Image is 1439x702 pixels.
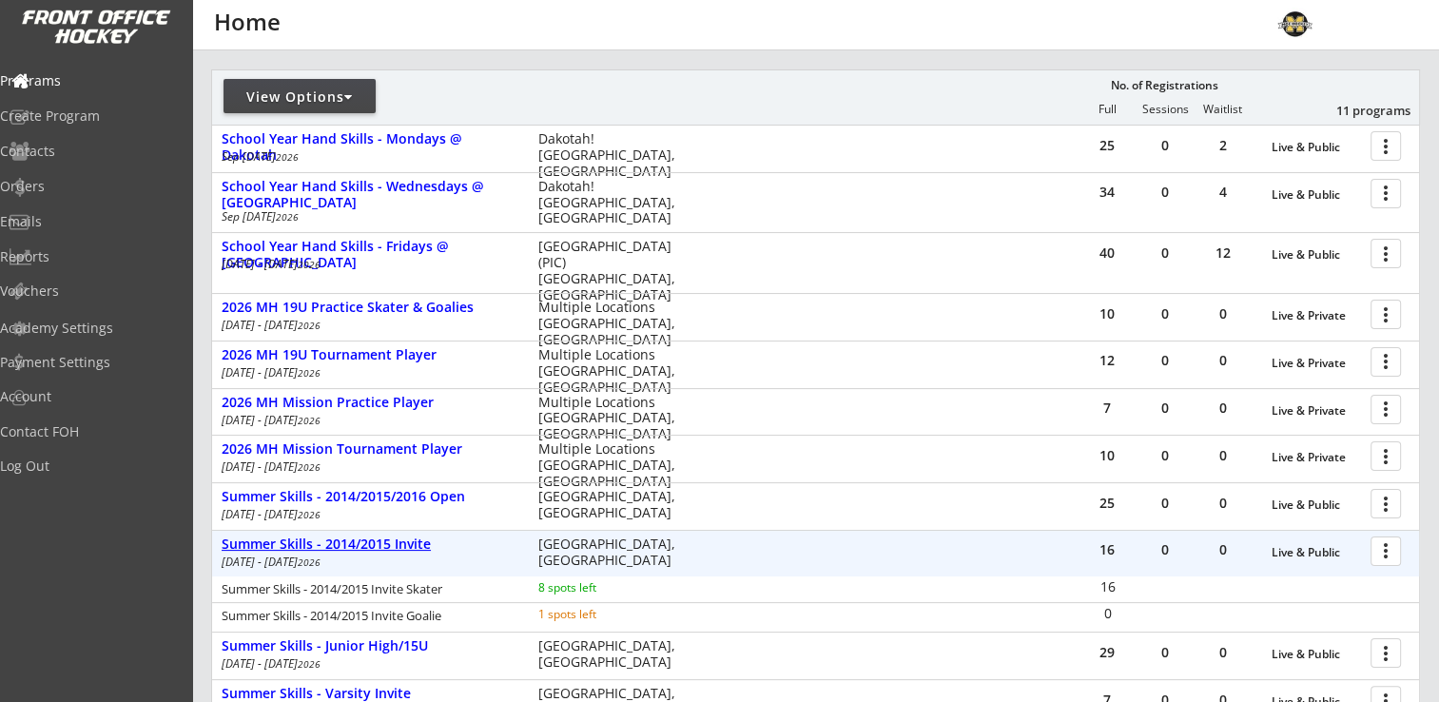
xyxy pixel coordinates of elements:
div: 10 [1079,307,1136,321]
div: 16 [1079,543,1136,556]
div: 0 [1195,307,1252,321]
button: more_vert [1371,395,1401,424]
div: Multiple Locations [GEOGRAPHIC_DATA], [GEOGRAPHIC_DATA] [538,395,688,442]
div: 34 [1079,185,1136,199]
em: 2026 [298,319,321,332]
div: Summer Skills - 2014/2015 Invite [222,536,518,553]
div: 2026 MH Mission Tournament Player [222,441,518,458]
div: Live & Private [1272,309,1361,322]
div: 7 [1079,401,1136,415]
div: 0 [1137,449,1194,462]
div: Summer Skills - Junior High/15U [222,638,518,654]
div: 0 [1195,449,1252,462]
div: 8 spots left [538,582,661,594]
div: 0 [1195,497,1252,510]
button: more_vert [1371,239,1401,268]
div: 29 [1079,646,1136,659]
div: 2026 MH 19U Practice Skater & Goalies [222,300,518,316]
em: 2026 [298,414,321,427]
em: 2026 [298,366,321,380]
div: [GEOGRAPHIC_DATA], [GEOGRAPHIC_DATA] [538,489,688,521]
div: Sep [DATE] [222,211,513,223]
div: [DATE] - [DATE] [222,509,513,520]
div: 0 [1195,543,1252,556]
div: 0 [1137,185,1194,199]
div: [DATE] - [DATE] [222,320,513,331]
div: Waitlist [1194,103,1251,116]
div: [DATE] - [DATE] [222,367,513,379]
em: 2026 [276,150,299,164]
div: School Year Hand Skills - Mondays @ Dakotah [222,131,518,164]
div: 0 [1079,607,1136,620]
em: 2026 [298,508,321,521]
div: [GEOGRAPHIC_DATA], [GEOGRAPHIC_DATA] [538,638,688,671]
div: 0 [1137,543,1194,556]
div: 2 [1195,139,1252,152]
div: 0 [1195,646,1252,659]
div: 1 spots left [538,609,661,620]
button: more_vert [1371,489,1401,518]
div: Live & Public [1272,248,1361,262]
div: Multiple Locations [GEOGRAPHIC_DATA], [GEOGRAPHIC_DATA] [538,300,688,347]
div: 0 [1137,354,1194,367]
div: 0 [1137,307,1194,321]
div: Summer Skills - 2014/2015 Invite Skater [222,583,513,595]
div: Live & Public [1272,648,1361,661]
div: Summer Skills - Varsity Invite [222,686,518,702]
div: Dakotah! [GEOGRAPHIC_DATA], [GEOGRAPHIC_DATA] [538,131,688,179]
div: [DATE] - [DATE] [222,415,513,426]
button: more_vert [1371,131,1401,161]
div: No. of Registrations [1105,79,1223,92]
div: Live & Private [1272,404,1361,418]
button: more_vert [1371,638,1401,668]
div: 0 [1137,139,1194,152]
div: Dakotah! [GEOGRAPHIC_DATA], [GEOGRAPHIC_DATA] [538,179,688,226]
div: [DATE] - [DATE] [222,461,513,473]
em: 2026 [298,460,321,474]
div: 0 [1137,246,1194,260]
div: 16 [1079,580,1136,594]
div: [DATE] - [DATE] [222,556,513,568]
div: Summer Skills - 2014/2015 Invite Goalie [222,610,513,622]
div: 40 [1079,246,1136,260]
div: View Options [224,88,376,107]
div: 0 [1137,646,1194,659]
button: more_vert [1371,441,1401,471]
div: 12 [1195,246,1252,260]
div: Live & Public [1272,141,1361,154]
div: 12 [1079,354,1136,367]
button: more_vert [1371,300,1401,329]
div: 0 [1195,401,1252,415]
div: 2026 MH Mission Practice Player [222,395,518,411]
div: Full [1079,103,1136,116]
div: 10 [1079,449,1136,462]
div: 0 [1195,354,1252,367]
em: 2026 [276,210,299,224]
em: 2026 [298,258,321,271]
div: [DATE] - [DATE] [222,259,513,270]
div: Sep [DATE] [222,151,513,163]
div: Live & Private [1272,451,1361,464]
div: 0 [1137,497,1194,510]
div: School Year Hand Skills - Wednesdays @ [GEOGRAPHIC_DATA] [222,179,518,211]
div: School Year Hand Skills - Fridays @ [GEOGRAPHIC_DATA] [222,239,518,271]
div: 4 [1195,185,1252,199]
div: 11 programs [1311,102,1410,119]
div: [GEOGRAPHIC_DATA] (PIC) [GEOGRAPHIC_DATA], [GEOGRAPHIC_DATA] [538,239,688,302]
button: more_vert [1371,536,1401,566]
div: Sessions [1137,103,1194,116]
button: more_vert [1371,347,1401,377]
div: Live & Public [1272,188,1361,202]
button: more_vert [1371,179,1401,208]
em: 2026 [298,657,321,671]
div: 2026 MH 19U Tournament Player [222,347,518,363]
div: Live & Private [1272,357,1361,370]
div: 0 [1137,401,1194,415]
div: Live & Public [1272,546,1361,559]
div: Multiple Locations [GEOGRAPHIC_DATA], [GEOGRAPHIC_DATA] [538,441,688,489]
div: 25 [1079,497,1136,510]
div: Live & Public [1272,498,1361,512]
div: [GEOGRAPHIC_DATA], [GEOGRAPHIC_DATA] [538,536,688,569]
div: Summer Skills - 2014/2015/2016 Open [222,489,518,505]
div: 25 [1079,139,1136,152]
